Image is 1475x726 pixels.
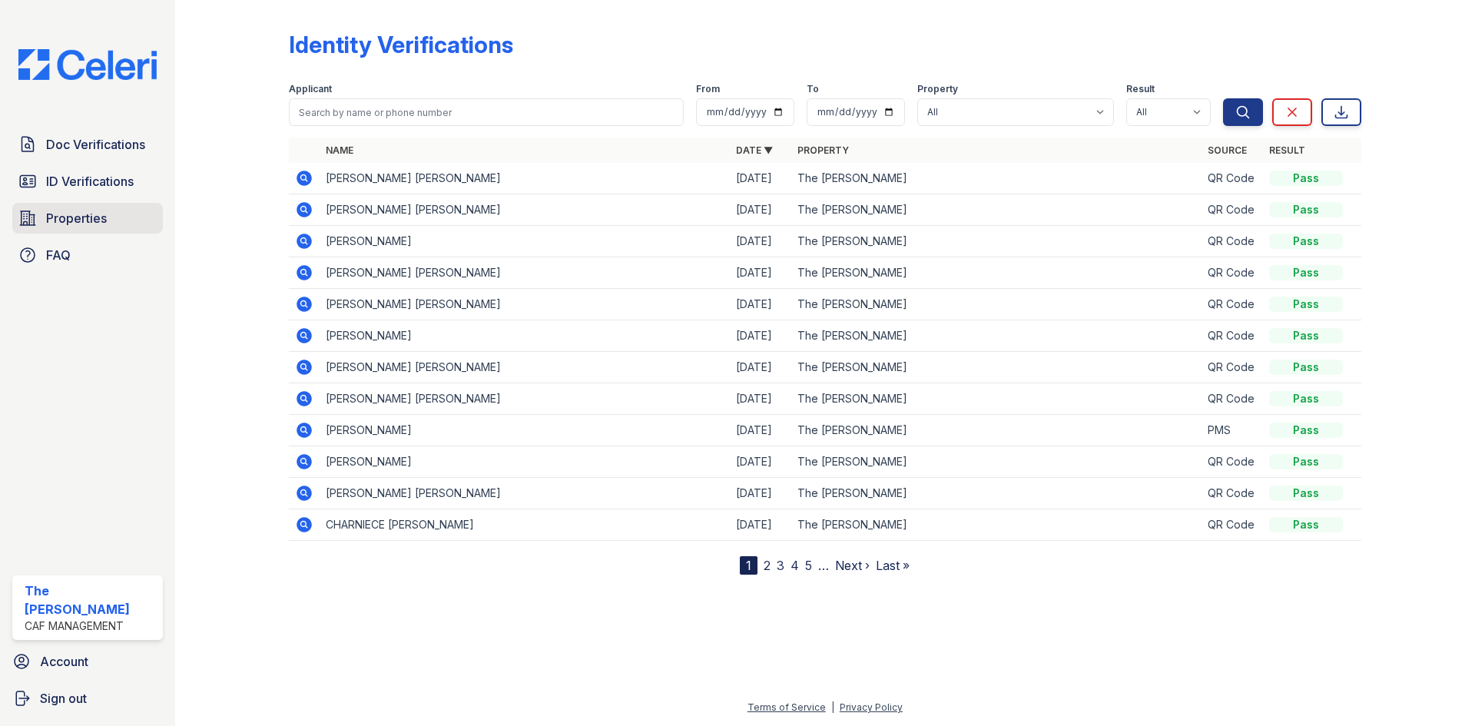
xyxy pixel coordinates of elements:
td: The [PERSON_NAME] [791,446,1202,478]
div: Pass [1269,391,1343,406]
span: … [818,556,829,575]
td: The [PERSON_NAME] [791,478,1202,509]
td: The [PERSON_NAME] [791,383,1202,415]
a: Terms of Service [747,701,826,713]
td: [PERSON_NAME] [320,320,730,352]
td: [DATE] [730,289,791,320]
div: Pass [1269,171,1343,186]
div: Pass [1269,517,1343,532]
td: [DATE] [730,415,791,446]
td: The [PERSON_NAME] [791,415,1202,446]
td: [DATE] [730,446,791,478]
td: [PERSON_NAME] [PERSON_NAME] [320,383,730,415]
td: QR Code [1202,226,1263,257]
td: The [PERSON_NAME] [791,352,1202,383]
td: [DATE] [730,509,791,541]
a: Doc Verifications [12,129,163,160]
td: QR Code [1202,478,1263,509]
td: [PERSON_NAME] [PERSON_NAME] [320,257,730,289]
a: Property [797,144,849,156]
td: [PERSON_NAME] [PERSON_NAME] [320,352,730,383]
a: Name [326,144,353,156]
td: QR Code [1202,383,1263,415]
a: Account [6,646,169,677]
td: QR Code [1202,509,1263,541]
div: Pass [1269,423,1343,438]
a: 4 [791,558,799,573]
td: [PERSON_NAME] [PERSON_NAME] [320,478,730,509]
td: QR Code [1202,194,1263,226]
td: QR Code [1202,289,1263,320]
div: Pass [1269,454,1343,469]
td: [DATE] [730,257,791,289]
td: The [PERSON_NAME] [791,163,1202,194]
div: Pass [1269,297,1343,312]
span: Account [40,652,88,671]
a: FAQ [12,240,163,270]
td: The [PERSON_NAME] [791,320,1202,352]
span: ID Verifications [46,172,134,191]
span: FAQ [46,246,71,264]
div: Identity Verifications [289,31,513,58]
td: [PERSON_NAME] [PERSON_NAME] [320,289,730,320]
label: From [696,83,720,95]
td: The [PERSON_NAME] [791,257,1202,289]
div: CAF Management [25,618,157,634]
div: Pass [1269,234,1343,249]
div: The [PERSON_NAME] [25,582,157,618]
div: 1 [740,556,757,575]
a: ID Verifications [12,166,163,197]
td: [DATE] [730,352,791,383]
a: Result [1269,144,1305,156]
td: [PERSON_NAME] [PERSON_NAME] [320,163,730,194]
a: Source [1208,144,1247,156]
div: Pass [1269,360,1343,375]
label: Applicant [289,83,332,95]
label: To [807,83,819,95]
td: The [PERSON_NAME] [791,289,1202,320]
a: Privacy Policy [840,701,903,713]
span: Doc Verifications [46,135,145,154]
td: QR Code [1202,320,1263,352]
a: 3 [777,558,784,573]
div: Pass [1269,328,1343,343]
td: The [PERSON_NAME] [791,194,1202,226]
div: Pass [1269,486,1343,501]
td: QR Code [1202,163,1263,194]
a: 2 [764,558,771,573]
div: | [831,701,834,713]
td: [DATE] [730,383,791,415]
label: Result [1126,83,1155,95]
td: CHARNIECE [PERSON_NAME] [320,509,730,541]
td: [DATE] [730,194,791,226]
div: Pass [1269,202,1343,217]
td: QR Code [1202,352,1263,383]
a: Properties [12,203,163,234]
label: Property [917,83,958,95]
td: [DATE] [730,320,791,352]
td: [DATE] [730,478,791,509]
input: Search by name or phone number [289,98,684,126]
span: Sign out [40,689,87,708]
td: [PERSON_NAME] [320,415,730,446]
img: CE_Logo_Blue-a8612792a0a2168367f1c8372b55b34899dd931a85d93a1a3d3e32e68fde9ad4.png [6,49,169,80]
td: QR Code [1202,446,1263,478]
td: The [PERSON_NAME] [791,509,1202,541]
td: [PERSON_NAME] [320,446,730,478]
a: Last » [876,558,910,573]
td: The [PERSON_NAME] [791,226,1202,257]
a: 5 [805,558,812,573]
a: Date ▼ [736,144,773,156]
div: Pass [1269,265,1343,280]
span: Properties [46,209,107,227]
td: PMS [1202,415,1263,446]
td: QR Code [1202,257,1263,289]
td: [PERSON_NAME] [320,226,730,257]
a: Next › [835,558,870,573]
td: [DATE] [730,226,791,257]
a: Sign out [6,683,169,714]
td: [PERSON_NAME] [PERSON_NAME] [320,194,730,226]
td: [DATE] [730,163,791,194]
